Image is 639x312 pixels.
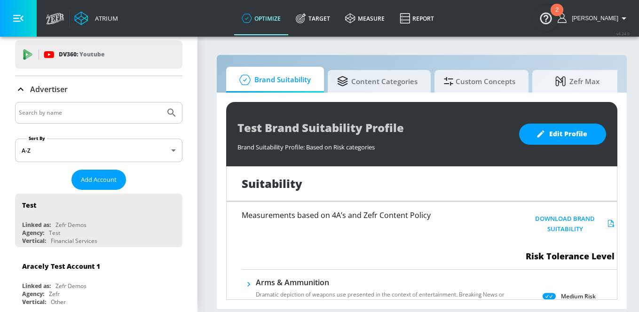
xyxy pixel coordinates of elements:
[542,70,613,93] span: Zefr Max
[568,15,618,22] span: login as: emily.shoemaker@zefr.com
[51,298,66,306] div: Other
[19,107,161,119] input: Search by name
[523,211,617,237] button: Download Brand Suitability
[22,262,100,271] div: Aracely Test Account 1
[533,5,559,31] button: Open Resource Center, 2 new notifications
[55,282,87,290] div: Zefr Demos
[538,128,587,140] span: Edit Profile
[616,31,630,36] span: v 4.24.0
[22,237,46,245] div: Vertical:
[55,221,87,229] div: Zefr Demos
[74,11,118,25] a: Atrium
[242,211,492,219] h6: Measurements based on 4A’s and Zefr Content Policy
[256,290,509,307] p: Dramatic depiction of weapons use presented in the context of entertainment. Breaking News or Op–...
[555,10,559,22] div: 2
[526,250,615,262] span: Risk Tolerance Level
[519,124,606,145] button: Edit Profile
[234,1,288,35] a: optimize
[71,170,126,190] button: Add Account
[49,229,60,237] div: Test
[49,290,60,298] div: Zefr
[22,282,51,290] div: Linked as:
[15,255,182,308] div: Aracely Test Account 1Linked as:Zefr DemosAgency:ZefrVertical:Other
[561,291,596,301] p: Medium Risk
[15,194,182,247] div: TestLinked as:Zefr DemosAgency:TestVertical:Financial Services
[337,70,418,93] span: Content Categories
[27,135,47,141] label: Sort By
[59,49,104,60] p: DV360:
[15,40,182,69] div: DV360: Youtube
[15,76,182,102] div: Advertiser
[338,1,392,35] a: measure
[81,174,117,185] span: Add Account
[22,290,44,298] div: Agency:
[392,1,442,35] a: Report
[22,229,44,237] div: Agency:
[91,14,118,23] div: Atrium
[30,84,68,94] p: Advertiser
[242,176,302,191] h1: Suitability
[444,70,515,93] span: Custom Concepts
[15,139,182,162] div: A-Z
[22,201,36,210] div: Test
[236,69,311,91] span: Brand Suitability
[558,13,630,24] button: [PERSON_NAME]
[51,237,97,245] div: Financial Services
[22,221,51,229] div: Linked as:
[79,49,104,59] p: Youtube
[256,277,509,288] h6: Arms & Ammunition
[237,138,510,151] div: Brand Suitability Profile: Based on Risk categories
[288,1,338,35] a: Target
[22,298,46,306] div: Vertical:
